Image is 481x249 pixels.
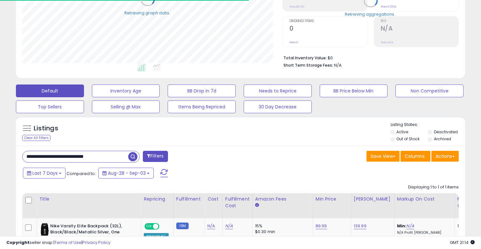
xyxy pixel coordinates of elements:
span: OFF [158,224,169,229]
a: 89.99 [316,223,327,229]
label: Archived [434,136,451,142]
h5: Listings [34,124,58,133]
button: Default [16,84,84,97]
div: Fulfillment [176,196,202,202]
button: Inventory Age [92,84,160,97]
b: Min: [397,223,407,229]
a: N/A [225,223,233,229]
b: Nike Varsity Elite Backpack (32L), Black/Black/Metallic Silver, One Size [50,223,128,243]
a: Privacy Policy [82,239,110,245]
div: 15% [255,223,308,229]
a: Terms of Use [54,239,81,245]
div: Markup on Cost [397,196,452,202]
div: Retrieving graph data.. [124,10,171,16]
label: Active [396,129,408,135]
button: Needs to Reprice [244,84,312,97]
label: Out of Stock [396,136,420,142]
div: Min Price [316,196,348,202]
button: Non Competitive [395,84,464,97]
span: Aug-28 - Sep-03 [108,170,146,176]
span: ON [145,224,153,229]
button: Columns [401,151,430,162]
div: Title [39,196,138,202]
button: 30 Day Decrease [244,100,312,113]
button: Filters [143,151,168,162]
img: 31tbBEhpMnL._SL40_.jpg [41,223,49,236]
span: Last 7 Days [32,170,58,176]
div: seller snap | | [6,240,110,246]
button: Items Being Repriced [168,100,236,113]
span: 2025-09-11 21:14 GMT [450,239,475,245]
button: Selling @ Max [92,100,160,113]
small: Amazon Fees. [255,202,259,208]
p: Listing States: [391,122,465,128]
button: Last 7 Days [23,168,66,179]
div: [PERSON_NAME] [354,196,392,202]
button: Top Sellers [16,100,84,113]
div: Amazon Fees [255,196,310,202]
button: Actions [431,151,459,162]
div: Repricing [144,196,171,202]
div: Displaying 1 to 1 of 1 items [408,184,459,190]
button: Aug-28 - Sep-03 [98,168,154,179]
div: Retrieving aggregations.. [345,11,396,17]
div: $0.30 min [255,229,308,235]
strong: Copyright [6,239,30,245]
div: Fulfillable Quantity [457,196,479,209]
label: Deactivated [434,129,458,135]
div: 117 [457,223,477,229]
a: N/A [207,223,215,229]
span: Columns [405,153,425,159]
button: BB Price Below Min [320,84,388,97]
span: Compared to: [66,171,96,177]
div: Clear All Filters [22,135,51,141]
button: Save View [366,151,400,162]
small: FBM [176,223,189,229]
a: N/A [406,223,414,229]
button: BB Drop in 7d [168,84,236,97]
th: The percentage added to the cost of goods (COGS) that forms the calculator for Min & Max prices. [394,193,455,218]
div: Cost [207,196,220,202]
div: Fulfillment Cost [225,196,250,209]
a: 139.99 [354,223,366,229]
